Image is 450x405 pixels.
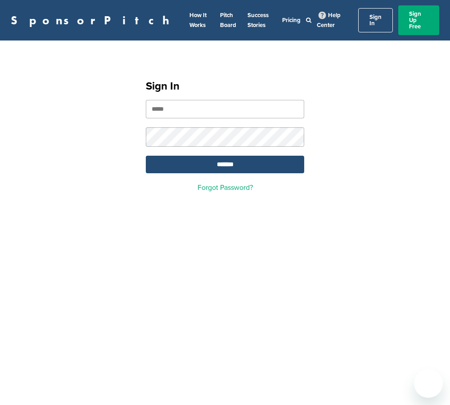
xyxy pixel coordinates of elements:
a: Help Center [317,10,341,31]
a: Pricing [282,17,301,24]
a: SponsorPitch [11,14,175,26]
a: Pitch Board [220,12,236,29]
a: Success Stories [247,12,269,29]
a: How It Works [189,12,207,29]
a: Sign In [358,8,393,32]
a: Forgot Password? [198,183,253,192]
a: Sign Up Free [398,5,439,35]
iframe: Button to launch messaging window [414,369,443,398]
h1: Sign In [146,78,304,94]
